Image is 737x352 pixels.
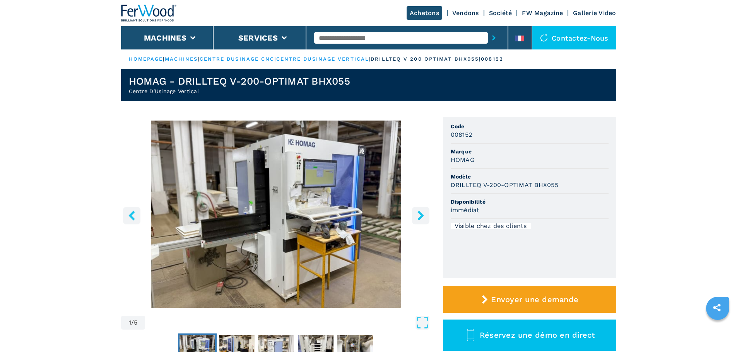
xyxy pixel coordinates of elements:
iframe: Chat [704,317,731,346]
span: Disponibilité [451,198,609,206]
span: Envoyer une demande [491,295,578,304]
div: Go to Slide 1 [121,121,431,308]
a: Achetons [407,6,442,20]
a: Vendons [452,9,479,17]
button: Réservez une démo en direct [443,320,616,351]
img: Centre D'Usinage Vertical HOMAG DRILLTEQ V-200-OPTIMAT BHX055 [121,121,431,308]
span: Modèle [451,173,609,180]
button: Open Fullscreen [147,316,429,330]
span: / [131,320,134,326]
span: | [163,56,164,62]
button: Machines [144,33,186,43]
button: Envoyer une demande [443,286,616,313]
button: submit-button [488,29,500,47]
h1: HOMAG - DRILLTEQ V-200-OPTIMAT BHX055 [129,75,350,87]
p: 008152 [481,56,503,63]
span: Code [451,122,609,130]
a: Gallerie Video [573,9,616,17]
a: sharethis [707,298,727,317]
a: Société [489,9,512,17]
a: centre dusinage vertical [276,56,369,62]
span: Marque [451,148,609,155]
p: drillteq v 200 optimat bhx055 | [371,56,481,63]
span: 5 [134,320,137,326]
button: left-button [123,207,140,224]
h2: Centre D'Usinage Vertical [129,87,350,95]
span: | [198,56,199,62]
span: | [274,56,276,62]
button: Services [238,33,278,43]
h3: immédiat [451,206,480,214]
h3: 008152 [451,130,472,139]
span: Réservez une démo en direct [480,330,595,340]
img: Ferwood [121,5,177,22]
h3: DRILLTEQ V-200-OPTIMAT BHX055 [451,180,558,189]
div: Contactez-nous [532,26,616,49]
button: right-button [412,207,429,224]
a: machines [165,56,198,62]
a: centre dusinage cnc [200,56,275,62]
a: HOMEPAGE [129,56,163,62]
a: FW Magazine [522,9,563,17]
h3: HOMAG [451,155,475,164]
div: Visible chez des clients [451,223,531,229]
img: Contactez-nous [540,34,548,42]
span: | [369,56,371,62]
span: 1 [129,320,131,326]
